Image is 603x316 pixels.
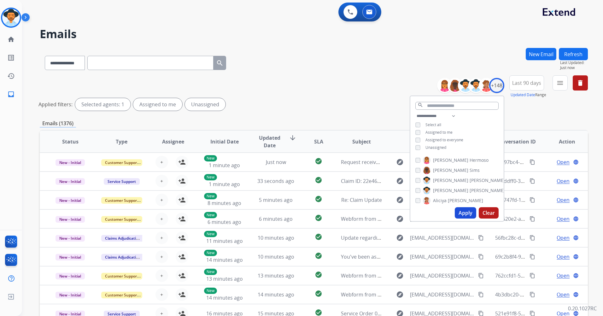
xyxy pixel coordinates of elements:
[433,157,468,163] span: [PERSON_NAME]
[2,9,20,26] img: avatar
[178,196,186,204] mat-icon: person_add
[341,272,484,279] span: Webform from [EMAIL_ADDRESS][DOMAIN_NAME] on [DATE]
[557,291,570,298] span: Open
[56,254,85,260] span: New - Initial
[210,138,239,145] span: Initial Date
[396,253,404,260] mat-icon: explore
[178,272,186,279] mat-icon: person_add
[396,215,404,223] mat-icon: explore
[178,177,186,185] mat-icon: person_add
[315,271,322,278] mat-icon: check_circle
[396,234,404,242] mat-icon: explore
[396,196,404,204] mat-icon: explore
[204,231,217,237] p: New
[559,48,588,60] button: Refresh
[206,237,243,244] span: 11 minutes ago
[160,291,163,298] span: +
[557,272,570,279] span: Open
[315,233,322,241] mat-icon: check_circle
[573,273,579,278] mat-icon: language
[204,269,217,275] p: New
[204,250,217,256] p: New
[511,92,546,97] span: Range
[573,159,579,165] mat-icon: language
[470,167,480,173] span: Sims
[56,292,85,298] span: New - Initial
[509,75,544,91] button: Last 90 days
[178,215,186,223] mat-icon: person_add
[40,28,588,40] h2: Emails
[314,138,323,145] span: SLA
[512,82,541,84] span: Last 90 days
[258,234,294,241] span: 10 minutes ago
[185,98,225,111] div: Unassigned
[160,215,163,223] span: +
[536,131,588,153] th: Action
[478,235,484,241] mat-icon: content_copy
[470,157,489,163] span: Hermoso
[470,187,505,194] span: [PERSON_NAME]
[577,79,584,87] mat-icon: delete
[341,215,484,222] span: Webform from [EMAIL_ADDRESS][DOMAIN_NAME] on [DATE]
[396,177,404,185] mat-icon: explore
[315,290,322,297] mat-icon: check_circle
[155,269,168,282] button: +
[204,155,217,161] p: New
[478,254,484,260] mat-icon: content_copy
[530,178,535,184] mat-icon: content_copy
[530,273,535,278] mat-icon: content_copy
[133,98,182,111] div: Assigned to me
[155,156,168,168] button: +
[396,291,404,298] mat-icon: explore
[478,273,484,278] mat-icon: content_copy
[155,231,168,244] button: +
[209,181,240,188] span: 1 minute ago
[216,59,224,67] mat-icon: search
[155,213,168,225] button: +
[557,215,570,223] span: Open
[433,177,468,184] span: [PERSON_NAME]
[495,272,590,279] span: 762ccfd1-5470-478c-95a5-7ed5ec685755
[155,175,168,187] button: +
[204,212,217,218] p: New
[40,120,76,127] p: Emails (1376)
[557,158,570,166] span: Open
[258,253,294,260] span: 10 minutes ago
[573,292,579,297] mat-icon: language
[418,102,423,108] mat-icon: search
[410,253,475,260] span: [EMAIL_ADDRESS][DOMAIN_NAME]
[315,195,322,203] mat-icon: check_circle
[341,196,382,203] span: Re: Claim Update
[489,78,504,93] div: +148
[266,159,286,166] span: Just now
[209,162,240,169] span: 1 minute ago
[162,138,184,145] span: Assignee
[7,36,15,43] mat-icon: home
[573,178,579,184] mat-icon: language
[160,158,163,166] span: +
[556,79,564,87] mat-icon: menu
[160,177,163,185] span: +
[568,305,597,312] p: 0.20.1027RC
[259,215,293,222] span: 6 minutes ago
[410,234,475,242] span: [EMAIL_ADDRESS][DOMAIN_NAME]
[433,187,468,194] span: [PERSON_NAME]
[56,216,85,223] span: New - Initial
[62,138,79,145] span: Status
[56,273,85,279] span: New - Initial
[410,272,475,279] span: [EMAIL_ADDRESS][DOMAIN_NAME]
[448,197,483,204] span: [PERSON_NAME]
[433,167,468,173] span: [PERSON_NAME]
[257,178,294,184] span: 33 seconds ago
[425,122,441,127] span: Select all
[478,292,484,297] mat-icon: content_copy
[178,158,186,166] mat-icon: person_add
[455,207,476,219] button: Apply
[7,54,15,61] mat-icon: list_alt
[425,130,453,135] span: Assigned to me
[208,219,241,225] span: 6 minutes ago
[573,216,579,222] mat-icon: language
[530,254,535,260] mat-icon: content_copy
[101,235,144,242] span: Claims Adjudication
[425,145,446,150] span: Unassigned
